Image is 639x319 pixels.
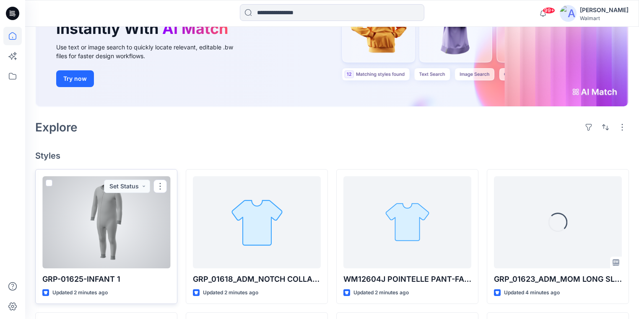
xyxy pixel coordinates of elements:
[353,288,409,297] p: Updated 2 minutes ago
[35,121,78,134] h2: Explore
[343,176,471,268] a: WM12604J POINTELLE PANT-FAUX FLY & BUTTONS + PICOT_COLORWAY
[494,273,622,285] p: GRP_01623_ADM_MOM LONG SLEEVE JOGGER
[504,288,560,297] p: Updated 4 minutes ago
[580,15,629,21] div: Walmart
[162,19,228,38] span: AI Match
[42,273,170,285] p: GRP-01625-INFANT 1
[203,288,258,297] p: Updated 2 minutes ago
[52,288,108,297] p: Updated 2 minutes ago
[560,5,577,22] img: avatar
[580,5,629,15] div: [PERSON_NAME]
[343,273,471,285] p: WM12604J POINTELLE PANT-FAUX FLY & BUTTONS + PICOT_COLORWAY
[42,176,170,268] a: GRP-01625-INFANT 1
[193,176,321,268] a: GRP_01618_ADM_NOTCH COLLAR SET
[56,43,245,60] div: Use text or image search to quickly locate relevant, editable .bw files for faster design workflows.
[193,273,321,285] p: GRP_01618_ADM_NOTCH COLLAR SET
[35,151,629,161] h4: Styles
[56,70,94,87] button: Try now
[543,7,555,14] span: 99+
